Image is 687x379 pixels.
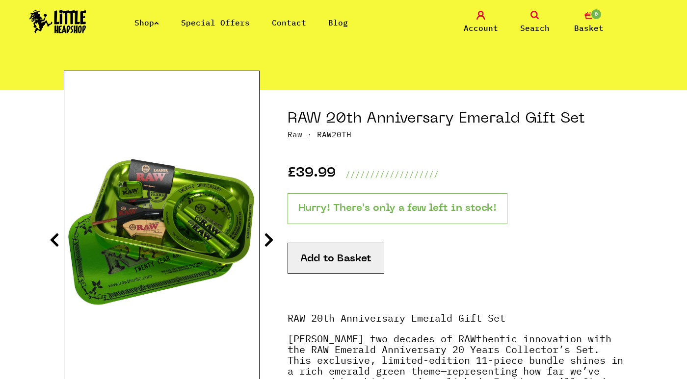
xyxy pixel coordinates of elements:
[272,18,306,27] a: Contact
[520,22,550,34] span: Search
[288,168,336,180] p: £39.99
[181,18,250,27] a: Special Offers
[564,11,613,34] a: 0 Basket
[288,313,623,333] p: RAW 20th Anniversary Emerald Gift Set
[64,110,259,354] img: RAW 20th Anniversary Emerald Gift Set image 2
[29,10,86,33] img: Little Head Shop Logo
[328,18,348,27] a: Blog
[134,18,159,27] a: Shop
[574,22,604,34] span: Basket
[464,22,498,34] span: Account
[288,128,623,140] p: · RAW20TH
[288,193,507,224] p: Hurry! There's only a few left in stock!
[288,110,623,128] h1: RAW 20th Anniversary Emerald Gift Set
[345,168,439,180] p: ///////////////////
[288,243,384,274] button: Add to Basket
[590,8,602,20] span: 0
[288,129,302,139] a: Raw
[510,11,559,34] a: Search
